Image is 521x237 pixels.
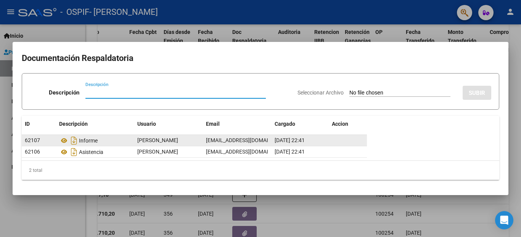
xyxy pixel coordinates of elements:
[297,90,344,96] span: Seleccionar Archivo
[56,116,134,132] datatable-header-cell: Descripción
[137,149,178,155] span: [PERSON_NAME]
[329,116,367,132] datatable-header-cell: Accion
[49,88,79,97] p: Descripción
[69,135,79,147] i: Descargar documento
[275,149,305,155] span: [DATE] 22:41
[59,146,131,158] div: Asistencia
[25,137,40,143] span: 62107
[275,137,305,143] span: [DATE] 22:41
[332,121,348,127] span: Accion
[25,121,30,127] span: ID
[495,211,513,229] div: Open Intercom Messenger
[59,121,88,127] span: Descripción
[206,137,291,143] span: [EMAIL_ADDRESS][DOMAIN_NAME]
[469,90,485,96] span: SUBIR
[69,146,79,158] i: Descargar documento
[206,149,291,155] span: [EMAIL_ADDRESS][DOMAIN_NAME]
[22,51,499,66] h2: Documentación Respaldatoria
[22,161,499,180] div: 2 total
[272,116,329,132] datatable-header-cell: Cargado
[463,86,491,100] button: SUBIR
[137,121,156,127] span: Usuario
[22,116,56,132] datatable-header-cell: ID
[59,135,131,147] div: Informe
[275,121,295,127] span: Cargado
[203,116,272,132] datatable-header-cell: Email
[137,137,178,143] span: [PERSON_NAME]
[206,121,220,127] span: Email
[134,116,203,132] datatable-header-cell: Usuario
[25,149,40,155] span: 62106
